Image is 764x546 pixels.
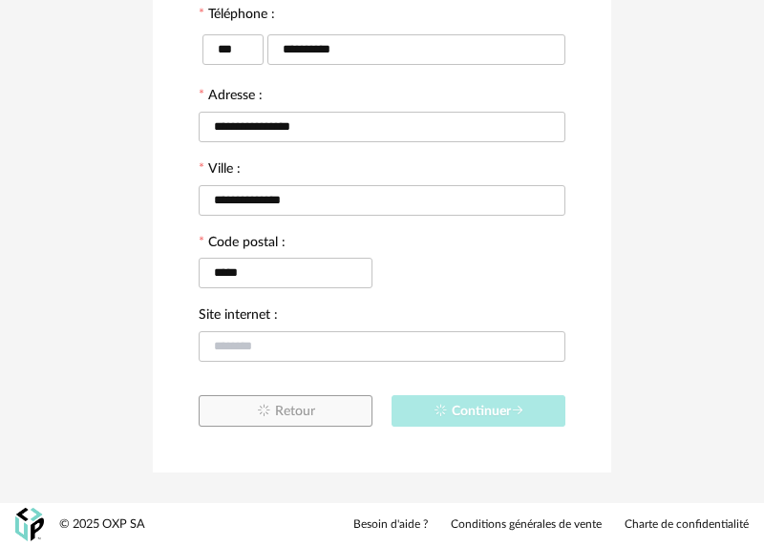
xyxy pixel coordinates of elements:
[199,308,278,325] label: Site internet :
[199,162,241,179] label: Ville :
[451,517,602,533] a: Conditions générales de vente
[15,508,44,541] img: OXP
[353,517,428,533] a: Besoin d'aide ?
[59,516,145,533] div: © 2025 OXP SA
[199,8,275,25] label: Téléphone :
[199,236,286,253] label: Code postal :
[625,517,749,533] a: Charte de confidentialité
[199,89,263,106] label: Adresse :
